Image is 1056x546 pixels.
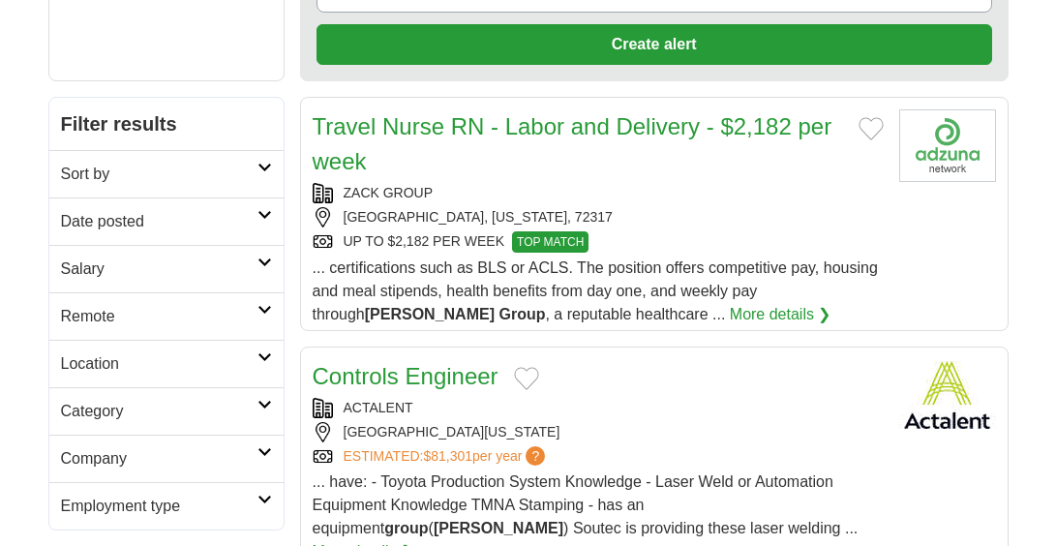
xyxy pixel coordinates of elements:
[317,24,992,65] button: Create alert
[344,446,550,467] a: ESTIMATED:$81,301per year?
[313,231,884,253] div: UP TO $2,182 PER WEEK
[49,292,284,340] a: Remote
[313,422,884,442] div: [GEOGRAPHIC_DATA][US_STATE]
[49,197,284,245] a: Date posted
[313,113,832,174] a: Travel Nurse RN - Labor and Delivery - $2,182 per week
[61,163,257,186] h2: Sort by
[61,210,257,233] h2: Date posted
[730,303,831,326] a: More details ❯
[344,400,413,415] a: ACTALENT
[658,19,1037,245] iframe: Sign in with Google Dialog
[61,447,257,470] h2: Company
[514,367,539,390] button: Add to favorite jobs
[384,520,428,536] strong: group
[434,520,563,536] strong: [PERSON_NAME]
[313,259,878,322] span: ... certifications such as BLS or ACLS. The position offers competitive pay, housing and meal sti...
[899,359,996,432] img: Actalent logo
[61,400,257,423] h2: Category
[61,352,257,376] h2: Location
[49,98,284,150] h2: Filter results
[61,258,257,281] h2: Salary
[49,245,284,292] a: Salary
[61,495,257,518] h2: Employment type
[61,305,257,328] h2: Remote
[423,448,472,464] span: $81,301
[49,387,284,435] a: Category
[49,482,284,530] a: Employment type
[313,363,498,389] a: Controls Engineer
[313,473,859,536] span: ... have: - Toyota Production System Knowledge - Laser Weld or Automation Equipment Knowledge TMN...
[313,183,884,203] div: ZACK GROUP
[512,231,588,253] span: TOP MATCH
[498,306,545,322] strong: Group
[526,446,545,466] span: ?
[49,150,284,197] a: Sort by
[365,306,495,322] strong: [PERSON_NAME]
[49,340,284,387] a: Location
[49,435,284,482] a: Company
[313,207,884,227] div: [GEOGRAPHIC_DATA], [US_STATE], 72317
